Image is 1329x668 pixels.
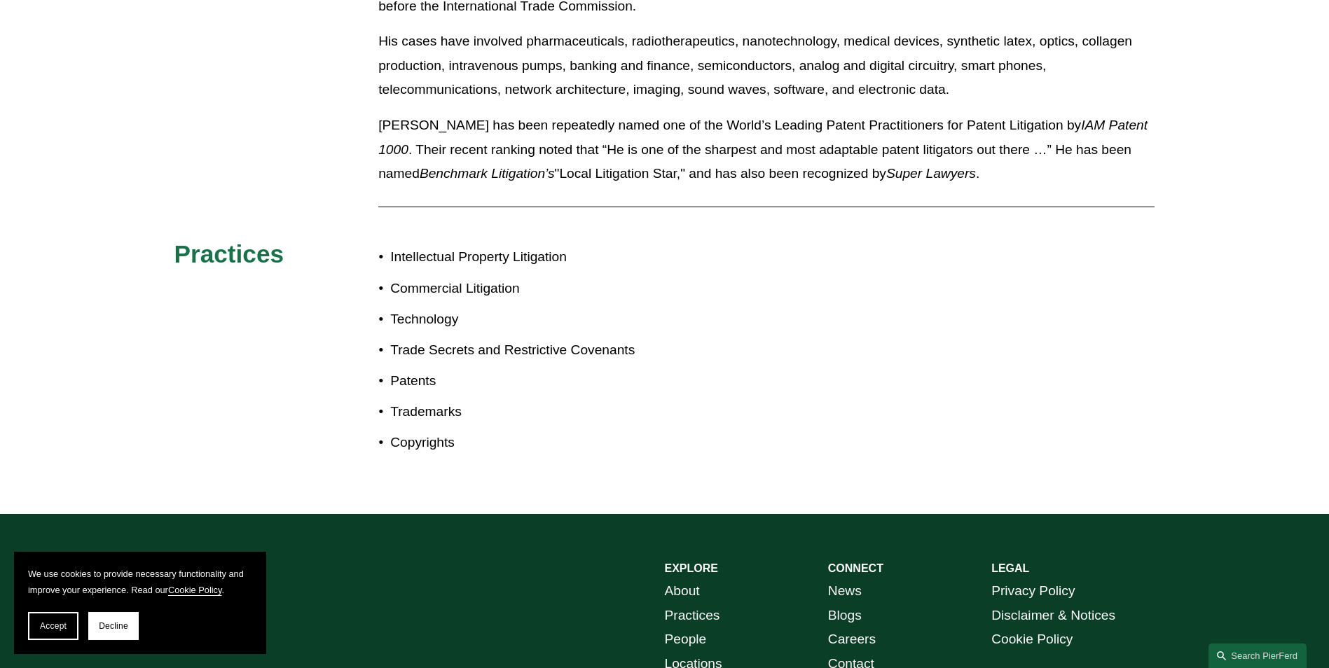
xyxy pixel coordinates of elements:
[40,621,67,631] span: Accept
[390,245,664,270] p: Intellectual Property Litigation
[99,621,128,631] span: Decline
[665,562,718,574] strong: EXPLORE
[378,113,1155,186] p: [PERSON_NAME] has been repeatedly named one of the World’s Leading Patent Practitioners for Paten...
[665,579,700,604] a: About
[1209,643,1307,668] a: Search this site
[28,612,78,640] button: Accept
[390,369,664,394] p: Patents
[991,562,1029,574] strong: LEGAL
[390,431,664,455] p: Copyrights
[420,166,555,181] em: Benchmark Litigation’s
[28,566,252,598] p: We use cookies to provide necessary functionality and improve your experience. Read our .
[14,552,266,654] section: Cookie banner
[828,627,876,652] a: Careers
[665,604,720,628] a: Practices
[828,579,862,604] a: News
[390,400,664,424] p: Trademarks
[991,604,1115,628] a: Disclaimer & Notices
[390,338,664,363] p: Trade Secrets and Restrictive Covenants
[828,562,883,574] strong: CONNECT
[378,29,1155,102] p: His cases have involved pharmaceuticals, radiotherapeutics, nanotechnology, medical devices, synt...
[88,612,139,640] button: Decline
[991,579,1075,604] a: Privacy Policy
[378,118,1151,157] em: IAM Patent 1000
[665,627,707,652] a: People
[390,277,664,301] p: Commercial Litigation
[886,166,976,181] em: Super Lawyers
[174,240,284,267] span: Practices
[828,604,862,628] a: Blogs
[991,627,1073,652] a: Cookie Policy
[168,585,222,595] a: Cookie Policy
[390,307,664,332] p: Technology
